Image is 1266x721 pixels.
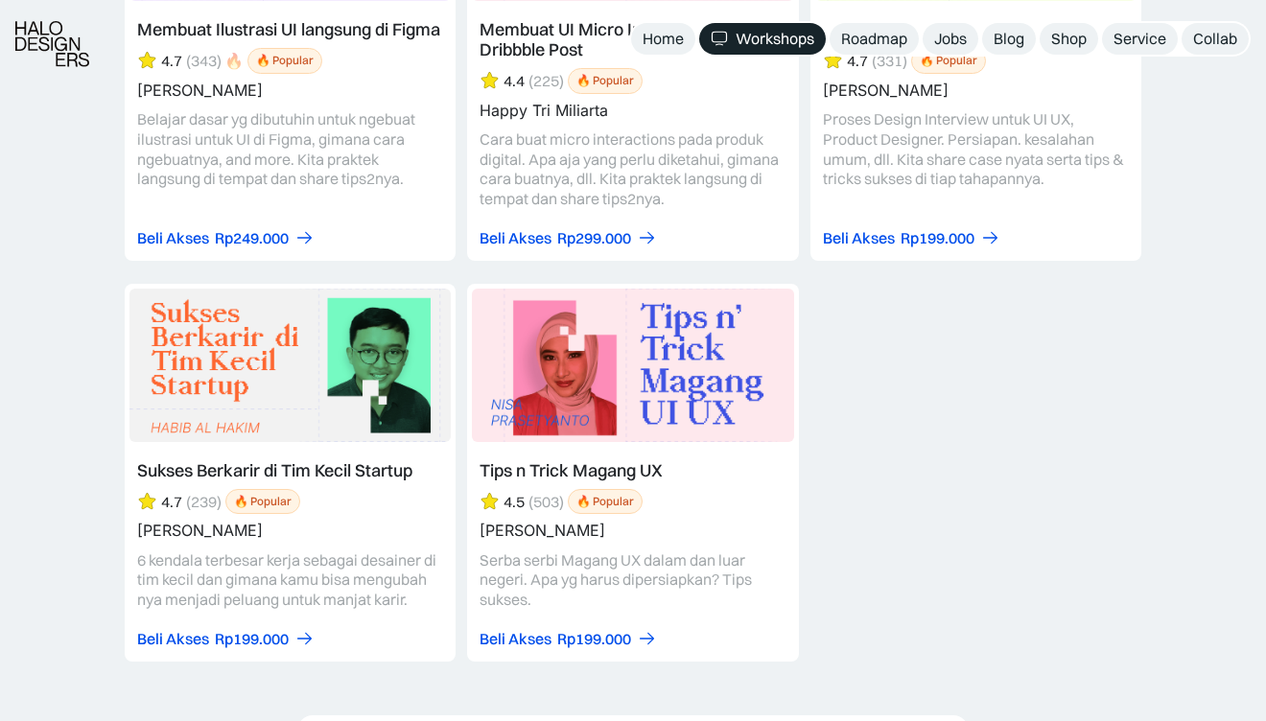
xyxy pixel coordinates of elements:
[830,23,919,55] a: Roadmap
[480,629,551,649] div: Beli Akses
[736,29,814,49] div: Workshops
[1102,23,1178,55] a: Service
[480,228,657,248] a: Beli AksesRp299.000
[137,629,315,649] a: Beli AksesRp199.000
[934,29,967,49] div: Jobs
[841,29,907,49] div: Roadmap
[137,228,315,248] a: Beli AksesRp249.000
[1040,23,1098,55] a: Shop
[137,629,209,649] div: Beli Akses
[901,228,974,248] div: Rp199.000
[823,228,1000,248] a: Beli AksesRp199.000
[982,23,1036,55] a: Blog
[215,629,289,649] div: Rp199.000
[1051,29,1087,49] div: Shop
[557,629,631,649] div: Rp199.000
[1114,29,1166,49] div: Service
[823,228,895,248] div: Beli Akses
[137,228,209,248] div: Beli Akses
[643,29,684,49] div: Home
[994,29,1024,49] div: Blog
[480,629,657,649] a: Beli AksesRp199.000
[631,23,695,55] a: Home
[923,23,978,55] a: Jobs
[1193,29,1237,49] div: Collab
[480,228,551,248] div: Beli Akses
[1182,23,1249,55] a: Collab
[215,228,289,248] div: Rp249.000
[699,23,826,55] a: Workshops
[557,228,631,248] div: Rp299.000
